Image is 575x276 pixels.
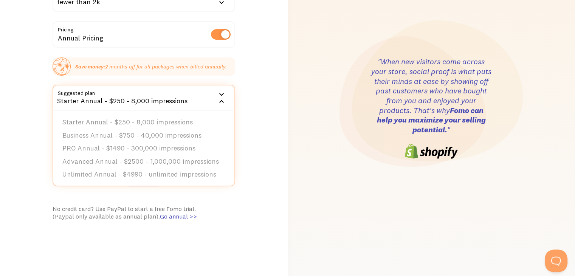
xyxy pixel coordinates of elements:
[371,57,492,135] h3: "When new visitors come across your store, social proof is what puts their minds at ease by showi...
[75,63,227,70] p: 2 months off for all packages when billed annually.
[75,63,105,70] strong: Save money:
[53,205,235,220] div: No credit card? Use PayPal to start a free Fomo trial. (Paypal only available as annual plan).
[53,142,234,155] li: PRO Annual - $1490 - 300,000 impressions
[545,250,567,272] iframe: Help Scout Beacon - Open
[160,212,197,220] span: Go annual >>
[53,21,235,49] div: Annual Pricing
[53,129,234,142] li: Business Annual - $750 - 40,000 impressions
[53,155,234,168] li: Advanced Annual - $2500 - 1,000,000 impressions
[53,168,234,181] li: Unlimited Annual - $4990 - unlimited impressions
[53,85,235,111] div: Starter Annual - $250 - 8,000 impressions
[405,144,458,159] img: shopify-logo-6cb0242e8808f3daf4ae861e06351a6977ea544d1a5c563fd64e3e69b7f1d4c4.png
[53,116,234,129] li: Starter Annual - $250 - 8,000 impressions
